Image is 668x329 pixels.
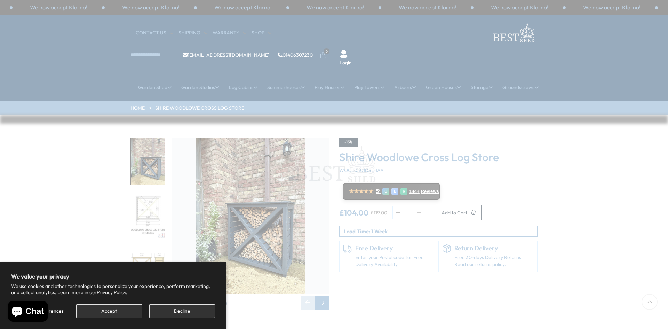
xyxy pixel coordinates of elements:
[11,273,215,280] h2: We value your privacy
[6,301,50,323] inbox-online-store-chat: Shopify online store chat
[11,283,215,296] p: We use cookies and other technologies to personalize your experience, perform marketing, and coll...
[97,289,127,296] a: Privacy Policy.
[149,304,215,318] button: Decline
[76,304,142,318] button: Accept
